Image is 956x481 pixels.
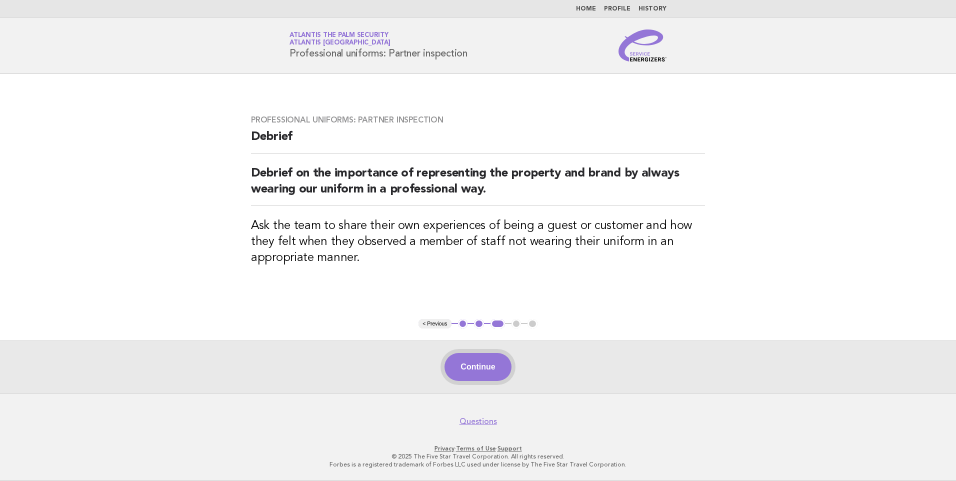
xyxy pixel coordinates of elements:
img: Service Energizers [618,29,666,61]
a: Terms of Use [456,445,496,452]
a: History [638,6,666,12]
p: Forbes is a registered trademark of Forbes LLC used under license by The Five Star Travel Corpora... [172,460,784,468]
h3: Professional uniforms: Partner inspection [251,115,705,125]
button: Continue [444,353,511,381]
button: < Previous [418,319,451,329]
a: Support [497,445,522,452]
button: 3 [490,319,505,329]
button: 2 [474,319,484,329]
span: Atlantis [GEOGRAPHIC_DATA] [289,40,390,46]
a: Privacy [434,445,454,452]
h2: Debrief on the importance of representing the property and brand by always wearing our uniform in... [251,165,705,206]
p: · · [172,444,784,452]
a: Atlantis The Palm SecurityAtlantis [GEOGRAPHIC_DATA] [289,32,390,46]
h1: Professional uniforms: Partner inspection [289,32,467,58]
h2: Debrief [251,129,705,153]
a: Profile [604,6,630,12]
h3: Ask the team to share their own experiences of being a guest or customer and how they felt when t... [251,218,705,266]
a: Questions [459,416,497,426]
a: Home [576,6,596,12]
button: 1 [458,319,468,329]
p: © 2025 The Five Star Travel Corporation. All rights reserved. [172,452,784,460]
